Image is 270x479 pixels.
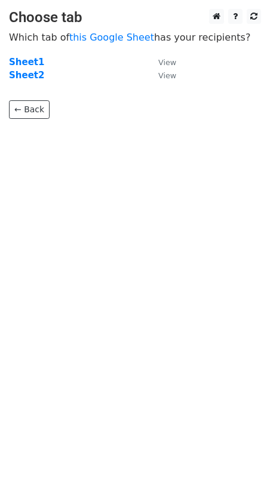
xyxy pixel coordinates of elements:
[9,31,261,44] p: Which tab of has your recipients?
[9,70,44,81] a: Sheet2
[9,100,50,119] a: ← Back
[9,57,44,67] a: Sheet1
[158,71,176,80] small: View
[146,57,176,67] a: View
[9,9,261,26] h3: Choose tab
[158,58,176,67] small: View
[69,32,154,43] a: this Google Sheet
[146,70,176,81] a: View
